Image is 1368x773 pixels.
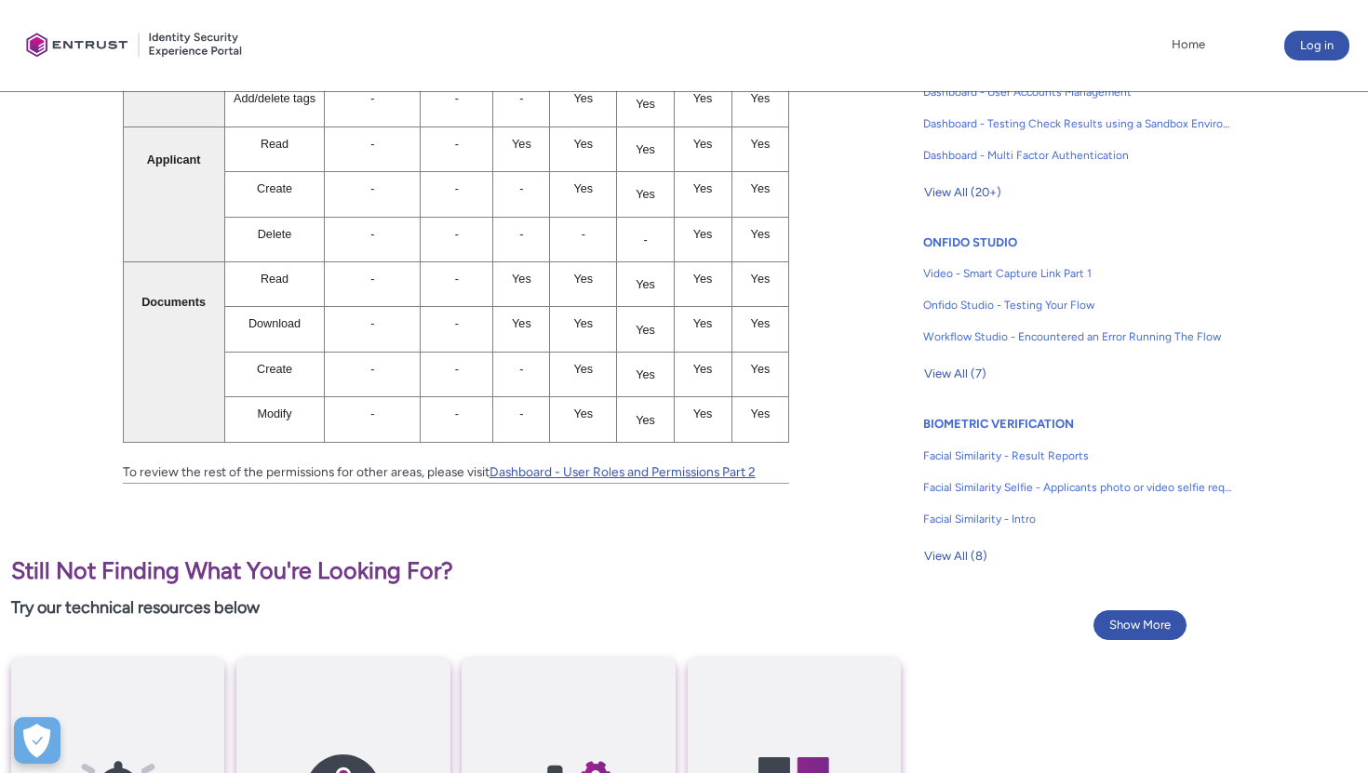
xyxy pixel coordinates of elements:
[751,92,771,105] span: Yes
[519,92,523,105] span: -
[370,317,374,330] span: -
[574,363,594,376] span: Yes
[234,92,315,105] span: Add/delete tags
[693,92,713,105] span: Yes
[519,363,523,376] span: -
[1037,342,1368,773] iframe: Qualified Messenger
[693,228,713,241] span: Yes
[257,363,292,376] span: Create
[257,407,291,420] span: Modify
[370,363,374,376] span: -
[248,317,301,330] span: Download
[512,138,531,151] span: Yes
[923,417,1074,431] a: BIOMETRIC VERIFICATION
[693,407,713,420] span: Yes
[455,182,459,195] span: -
[455,228,459,241] span: -
[455,407,459,420] span: -
[923,447,1232,464] span: Facial Similarity - Result Reports
[923,479,1232,496] span: Facial Similarity Selfie - Applicants photo or video selfie requirements
[693,317,713,330] span: Yes
[519,228,523,241] span: -
[923,147,1232,164] span: Dashboard - Multi Factor Authentication
[1167,31,1210,59] a: Home
[147,153,201,167] span: Applicant
[14,717,60,764] div: Cookie Preferences
[751,138,771,151] span: Yes
[923,265,1232,282] span: Video - Smart Capture Link Part 1
[257,182,292,195] span: Create
[519,407,523,420] span: -
[693,273,713,286] span: Yes
[923,140,1232,171] a: Dashboard - Multi Factor Authentication
[636,278,655,291] span: Yes
[261,138,288,151] span: Read
[923,297,1232,313] span: Onfido Studio - Testing Your Flow
[11,553,901,589] p: Still Not Finding What You're Looking For?
[261,273,288,286] span: Read
[370,273,374,286] span: -
[455,92,459,105] span: -
[923,178,1002,207] button: View All (20+)
[923,359,987,389] button: View All (7)
[923,235,1017,249] a: ONFIDO STUDIO
[582,228,585,241] span: -
[455,273,459,286] span: -
[636,324,655,337] span: Yes
[574,317,594,330] span: Yes
[370,228,374,241] span: -
[751,273,771,286] span: Yes
[512,273,531,286] span: Yes
[455,317,459,330] span: -
[693,363,713,376] span: Yes
[370,407,374,420] span: -
[574,407,594,420] span: Yes
[370,138,374,151] span: -
[636,98,655,111] span: Yes
[455,138,459,151] span: -
[751,228,771,241] span: Yes
[11,595,901,620] p: Try our technical resources below
[923,541,988,571] button: View All (8)
[751,407,771,420] span: Yes
[923,258,1232,289] a: Video - Smart Capture Link Part 1
[923,503,1232,535] a: Facial Similarity - Intro
[574,92,594,105] span: Yes
[923,328,1232,345] span: Workflow Studio - Encountered an Error Running The Flow
[751,317,771,330] span: Yes
[636,143,655,156] span: Yes
[490,464,756,479] a: Dashboard - User Roles and Permissions Part 2
[924,360,986,388] span: View All (7)
[574,138,594,151] span: Yes
[636,368,655,381] span: Yes
[141,296,206,309] span: Documents
[924,179,1001,207] span: View All (20+)
[1284,31,1349,60] button: Log in
[258,228,292,241] span: Delete
[923,289,1232,321] a: Onfido Studio - Testing Your Flow
[751,363,771,376] span: Yes
[574,182,594,195] span: Yes
[14,717,60,764] button: Open Preferences
[693,182,713,195] span: Yes
[923,472,1232,503] a: Facial Similarity Selfie - Applicants photo or video selfie requirements
[693,138,713,151] span: Yes
[923,511,1232,527] span: Facial Similarity - Intro
[574,273,594,286] span: Yes
[512,317,531,330] span: Yes
[370,182,374,195] span: -
[923,108,1232,140] a: Dashboard - Testing Check Results using a Sandbox Environment
[751,182,771,195] span: Yes
[924,542,987,570] span: View All (8)
[455,363,459,376] span: -
[519,182,523,195] span: -
[923,115,1232,132] span: Dashboard - Testing Check Results using a Sandbox Environment
[923,321,1232,353] a: Workflow Studio - Encountered an Error Running The Flow
[643,233,647,247] span: -
[370,92,374,105] span: -
[923,440,1232,472] a: Facial Similarity - Result Reports
[636,188,655,201] span: Yes
[636,414,655,427] span: Yes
